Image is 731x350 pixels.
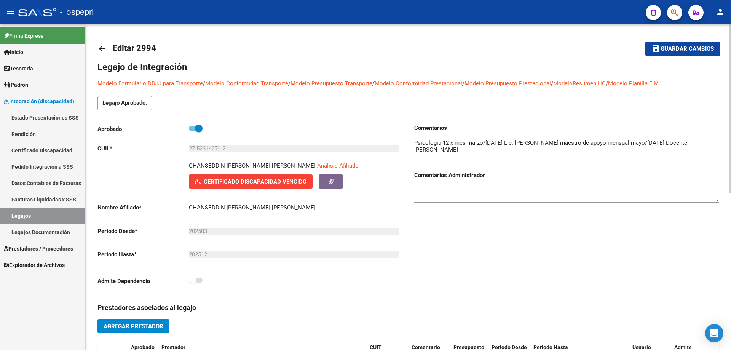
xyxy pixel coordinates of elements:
span: Agregar Prestador [104,323,163,330]
a: Modelo Presupuesto Transporte [290,80,372,87]
p: CHANSEDDIN [PERSON_NAME] [PERSON_NAME] [189,161,316,170]
mat-icon: save [651,44,661,53]
span: Explorador de Archivos [4,261,65,269]
button: Certificado Discapacidad Vencido [189,174,313,189]
p: Admite Dependencia [97,277,189,285]
p: CUIL [97,144,189,153]
p: Aprobado [97,125,189,133]
p: Nombre Afiliado [97,203,189,212]
mat-icon: person [716,7,725,16]
span: Análisis Afiliado [317,162,359,169]
h3: Comentarios Administrador [414,171,719,179]
span: Prestadores / Proveedores [4,245,73,253]
p: Legajo Aprobado. [97,96,152,110]
span: Guardar cambios [661,46,714,53]
span: Integración (discapacidad) [4,97,74,105]
a: Modelo Conformidad Prestacional [375,80,462,87]
h3: Comentarios [414,124,719,132]
p: Periodo Desde [97,227,189,235]
a: Modelo Conformidad Transporte [205,80,288,87]
h1: Legajo de Integración [97,61,719,73]
a: ModeloResumen HC [553,80,606,87]
span: Padrón [4,81,28,89]
span: - ospepri [60,4,94,21]
a: Modelo Formulario DDJJ para Transporte [97,80,203,87]
span: Certificado Discapacidad Vencido [204,178,306,185]
a: Modelo Presupuesto Prestacional [464,80,551,87]
p: Periodo Hasta [97,250,189,259]
mat-icon: arrow_back [97,44,107,53]
h3: Prestadores asociados al legajo [97,302,719,313]
span: Tesorería [4,64,33,73]
span: Inicio [4,48,23,56]
button: Agregar Prestador [97,319,169,333]
a: Modelo Planilla FIM [608,80,659,87]
div: Open Intercom Messenger [705,324,723,342]
span: Firma Express [4,32,43,40]
button: Guardar cambios [645,42,720,56]
mat-icon: menu [6,7,15,16]
span: Editar 2994 [113,43,156,53]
